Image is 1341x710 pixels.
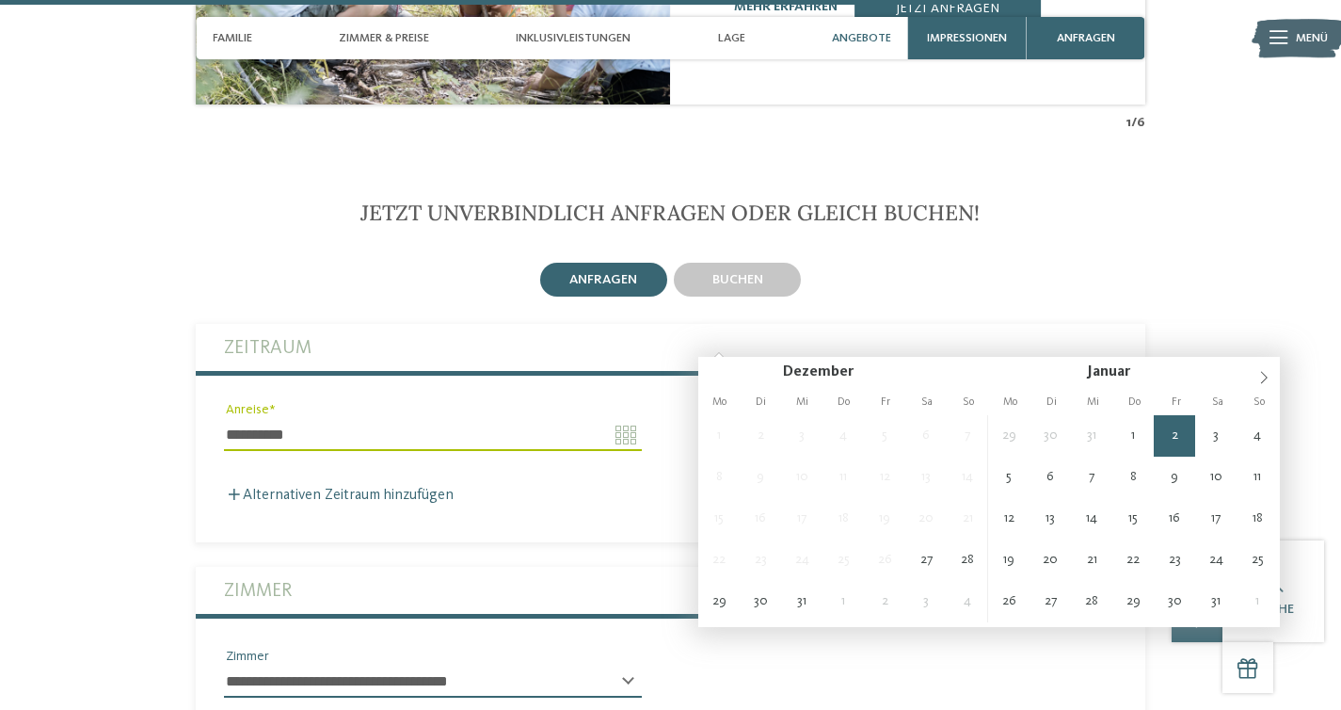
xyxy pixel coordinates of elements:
span: Januar 23, 2026 [1154,540,1195,581]
span: Zimmer & Preise [339,31,429,45]
span: Di [1031,396,1073,408]
span: Januar 26, 2026 [988,581,1030,622]
span: Januar 22, 2026 [1112,540,1154,581]
span: Januar 15, 2026 [1112,498,1154,540]
span: Impressionen [927,31,1007,45]
span: Sa [1197,396,1238,408]
span: Inklusivleistungen [516,31,631,45]
input: Year [854,363,910,379]
span: Januar 21, 2026 [1071,540,1112,581]
span: Di [741,396,782,408]
span: Dezember 20, 2025 [905,498,947,540]
span: Dezember 9, 2025 [740,457,781,498]
span: Januar 5, 2026 [988,457,1030,498]
span: Januar 13, 2026 [1030,498,1071,540]
span: Dezember 12, 2025 [864,457,905,498]
span: Dezember 26, 2025 [864,540,905,581]
span: Dezember 27, 2025 [905,540,947,581]
span: Dezember 16, 2025 [740,498,781,540]
span: Dezember 10, 2025 [781,457,822,498]
span: Januar 4, 2026 [947,581,988,622]
span: buchen [712,273,763,286]
span: Dezember 31, 2025 [781,581,822,622]
span: Dezember 31, 2025 [1071,415,1112,457]
span: Januar 2, 2026 [1154,415,1195,457]
span: Dezember 8, 2025 [698,457,740,498]
span: Mi [782,396,823,408]
span: Dezember 3, 2025 [781,415,822,457]
span: Familie [213,31,252,45]
span: Dezember 23, 2025 [740,540,781,581]
span: Dezember 17, 2025 [781,498,822,540]
span: Januar 1, 2026 [1112,415,1154,457]
span: Mi [1073,396,1114,408]
span: Dezember 11, 2025 [822,457,864,498]
span: Dezember 18, 2025 [822,498,864,540]
span: Dezember 24, 2025 [781,540,822,581]
span: Dezember 28, 2025 [947,540,988,581]
span: anfragen [569,273,637,286]
span: Januar 19, 2026 [988,540,1030,581]
span: Dezember 29, 2025 [698,581,740,622]
span: JETZT UNVERBINDLICH ANFRAGEN ODER GLEICH BUCHEN! [360,199,980,226]
span: Januar 3, 2026 [905,581,947,622]
span: Januar 14, 2026 [1071,498,1112,540]
span: Dezember 21, 2025 [947,498,988,540]
span: Januar 30, 2026 [1154,581,1195,622]
span: Dezember 19, 2025 [864,498,905,540]
span: Februar 1, 2026 [1237,581,1278,622]
span: Januar 29, 2026 [1112,581,1154,622]
span: Dezember 22, 2025 [698,540,740,581]
span: Januar [1087,364,1130,379]
span: Januar 12, 2026 [988,498,1030,540]
span: Angebote [832,31,891,45]
span: Dezember 7, 2025 [947,415,988,457]
span: Januar 31, 2026 [1195,581,1237,622]
span: Januar 1, 2026 [822,581,864,622]
span: Januar 11, 2026 [1237,457,1278,498]
span: Januar 9, 2026 [1154,457,1195,498]
label: Zimmer [224,567,1117,614]
span: So [1238,396,1280,408]
span: Dezember 4, 2025 [822,415,864,457]
span: Januar 3, 2026 [1195,415,1237,457]
span: Sa [906,396,948,408]
span: Januar 10, 2026 [1195,457,1237,498]
span: Januar 6, 2026 [1030,457,1071,498]
span: / [1131,113,1137,132]
span: Fr [1156,396,1197,408]
span: Januar 27, 2026 [1030,581,1071,622]
span: Januar 2, 2026 [864,581,905,622]
span: Mo [698,396,740,408]
span: Januar 18, 2026 [1237,498,1278,540]
span: Dezember 5, 2025 [864,415,905,457]
span: Januar 28, 2026 [1071,581,1112,622]
input: Year [1130,363,1187,379]
span: Dezember 1, 2025 [698,415,740,457]
label: Zeitraum [224,324,1117,371]
span: Januar 25, 2026 [1237,540,1278,581]
span: Januar 4, 2026 [1237,415,1278,457]
span: 6 [1137,113,1145,132]
span: Januar 17, 2026 [1195,498,1237,540]
span: Dezember 6, 2025 [905,415,947,457]
a: buchen [670,259,804,299]
span: Januar 16, 2026 [1154,498,1195,540]
label: Alternativen Zeitraum hinzufügen [224,488,454,503]
span: Januar 20, 2026 [1030,540,1071,581]
span: Dezember 13, 2025 [905,457,947,498]
span: Dezember 2, 2025 [740,415,781,457]
span: Dezember 29, 2025 [988,415,1030,457]
span: Januar 7, 2026 [1071,457,1112,498]
span: Lage [718,31,745,45]
span: Mo [989,396,1030,408]
span: Dezember 25, 2025 [822,540,864,581]
span: Dezember 15, 2025 [698,498,740,540]
span: 1 [1126,113,1131,132]
span: Dezember 14, 2025 [947,457,988,498]
span: Januar 8, 2026 [1112,457,1154,498]
span: Januar 24, 2026 [1195,540,1237,581]
span: anfragen [1057,31,1115,45]
span: Fr [865,396,906,408]
span: So [948,396,989,408]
